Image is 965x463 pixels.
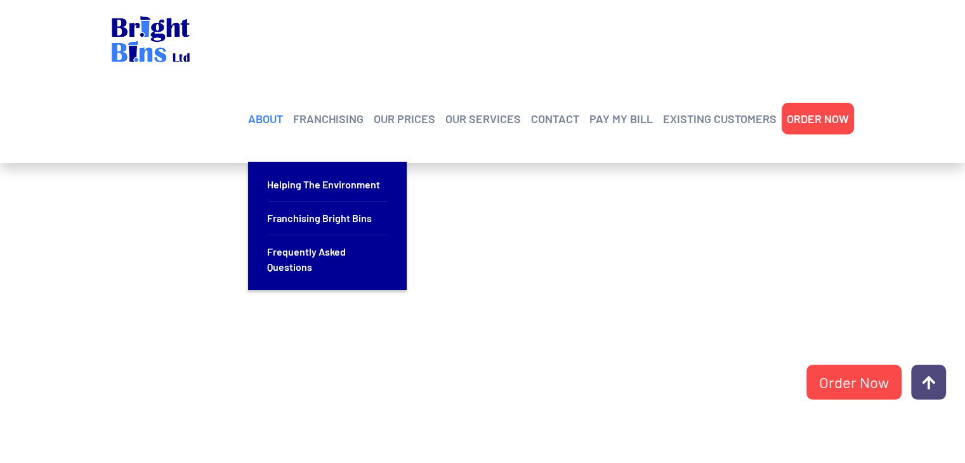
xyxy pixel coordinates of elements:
a: ORDER NOW [787,109,849,128]
a: FRANCHISING [293,109,364,128]
a: Helping the Environment [267,168,388,202]
a: OUR SERVICES [445,109,521,128]
a: Order Now [806,365,902,400]
a: ABOUT [248,109,283,128]
a: CONTACT [531,109,579,128]
a: Franchising Bright Bins [267,202,388,235]
a: Frequently Asked Questions [267,235,388,284]
a: PAY MY BILL [589,109,653,128]
a: OUR PRICES [374,109,435,128]
a: EXISTING CUSTOMERS [663,109,777,128]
